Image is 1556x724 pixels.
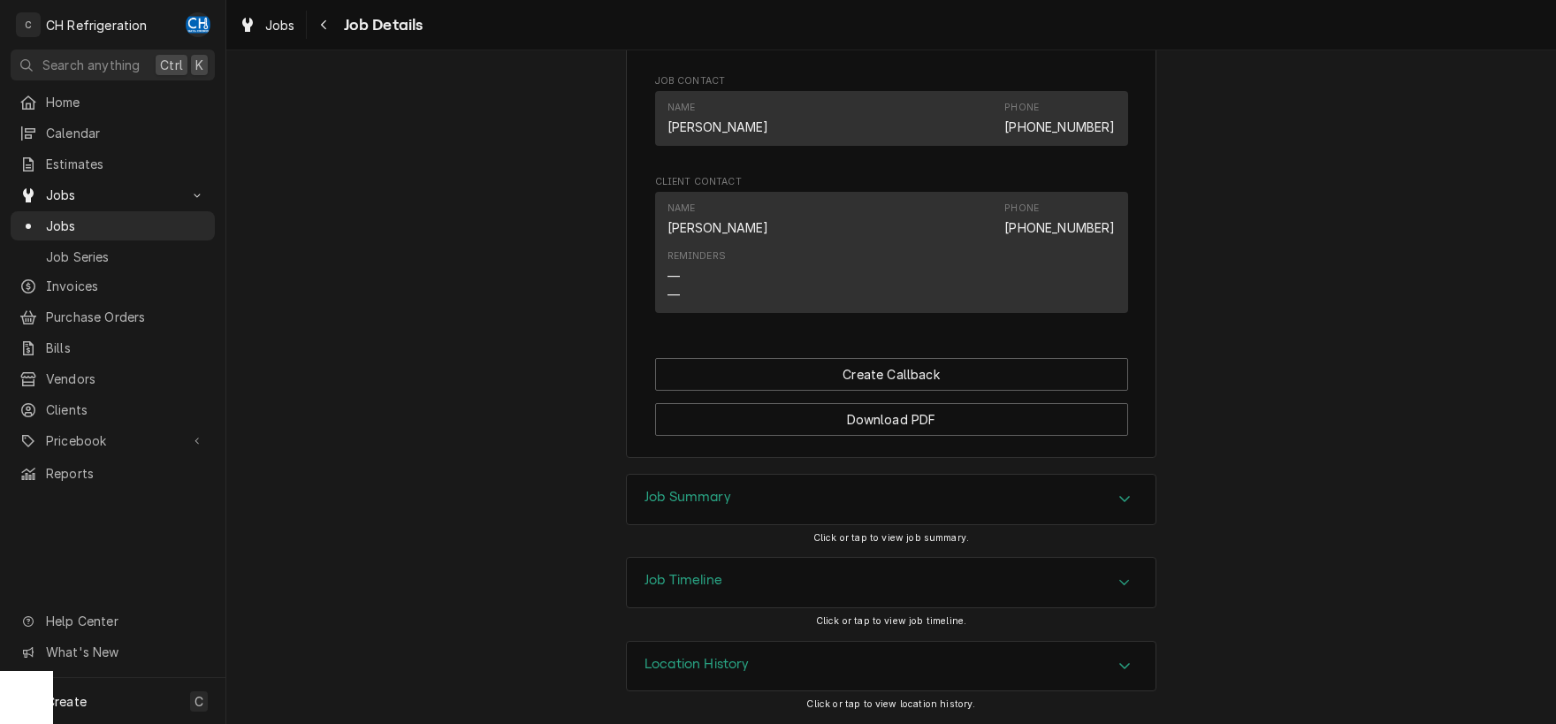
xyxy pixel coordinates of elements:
div: Job Summary [626,474,1156,525]
span: C [194,692,203,711]
a: Calendar [11,118,215,148]
span: K [195,56,203,74]
div: Client Contact List [655,192,1128,321]
span: Bills [46,339,206,357]
a: Go to Jobs [11,180,215,210]
div: Phone [1004,202,1115,237]
a: Purchase Orders [11,302,215,332]
div: Name [667,202,769,237]
a: Jobs [11,211,215,240]
span: Home [46,93,206,111]
span: Calendar [46,124,206,142]
div: Button Group [655,358,1128,436]
div: Phone [1004,202,1039,216]
div: CH Refrigeration [46,16,148,34]
span: Ctrl [160,56,183,74]
span: Click or tap to view location history. [806,698,975,710]
span: Invoices [46,277,206,295]
span: Click or tap to view job summary. [813,532,969,544]
a: Job Series [11,242,215,271]
div: Accordion Header [627,475,1156,524]
span: Jobs [46,217,206,235]
h3: Job Timeline [645,572,722,589]
div: Phone [1004,101,1115,136]
a: Go to Pricebook [11,426,215,455]
div: Button Group Row [655,391,1128,436]
button: Accordion Details Expand Trigger [627,558,1156,607]
div: Name [667,202,696,216]
div: Phone [1004,101,1039,115]
button: Create Callback [655,358,1128,391]
a: [PHONE_NUMBER] [1004,119,1115,134]
div: — [667,267,680,286]
button: Download PDF [655,403,1128,436]
span: Click or tap to view job timeline. [816,615,966,627]
button: Search anythingCtrlK [11,50,215,80]
div: [PERSON_NAME] [667,118,769,136]
h3: Location History [645,656,750,673]
span: Help Center [46,612,204,630]
span: Create [46,694,87,709]
div: Chris Hiraga's Avatar [186,12,210,37]
a: Estimates [11,149,215,179]
a: Reports [11,459,215,488]
div: [PERSON_NAME] [667,218,769,237]
span: Job Series [46,248,206,266]
div: Reminders [667,249,726,303]
span: What's New [46,643,204,661]
div: — [667,286,680,304]
div: Accordion Header [627,558,1156,607]
div: Job Contact List [655,91,1128,153]
span: Jobs [46,186,179,204]
div: Button Group Row [655,358,1128,391]
span: Job Contact [655,74,1128,88]
div: Contact [655,91,1128,145]
a: Go to What's New [11,637,215,667]
span: Clients [46,400,206,419]
div: Name [667,101,696,115]
a: Go to Help Center [11,606,215,636]
span: Estimates [46,155,206,173]
div: Name [667,101,769,136]
span: Pricebook [46,431,179,450]
div: Location History [626,641,1156,692]
span: Purchase Orders [46,308,206,326]
button: Navigate back [310,11,339,39]
a: Vendors [11,364,215,393]
a: Home [11,88,215,117]
div: CH [186,12,210,37]
span: Vendors [46,370,206,388]
button: Accordion Details Expand Trigger [627,642,1156,691]
div: Client Contact [655,175,1128,321]
span: Jobs [265,16,295,34]
a: Bills [11,333,215,362]
a: Jobs [232,11,302,40]
a: Invoices [11,271,215,301]
div: Job Timeline [626,557,1156,608]
div: Accordion Header [627,642,1156,691]
span: Client Contact [655,175,1128,189]
span: Search anything [42,56,140,74]
div: C [16,12,41,37]
a: [PHONE_NUMBER] [1004,220,1115,235]
div: Contact [655,192,1128,313]
div: Reminders [667,249,726,263]
div: Job Contact [655,74,1128,154]
button: Accordion Details Expand Trigger [627,475,1156,524]
a: Clients [11,395,215,424]
span: Job Details [339,13,423,37]
span: Reports [46,464,206,483]
h3: Job Summary [645,489,731,506]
